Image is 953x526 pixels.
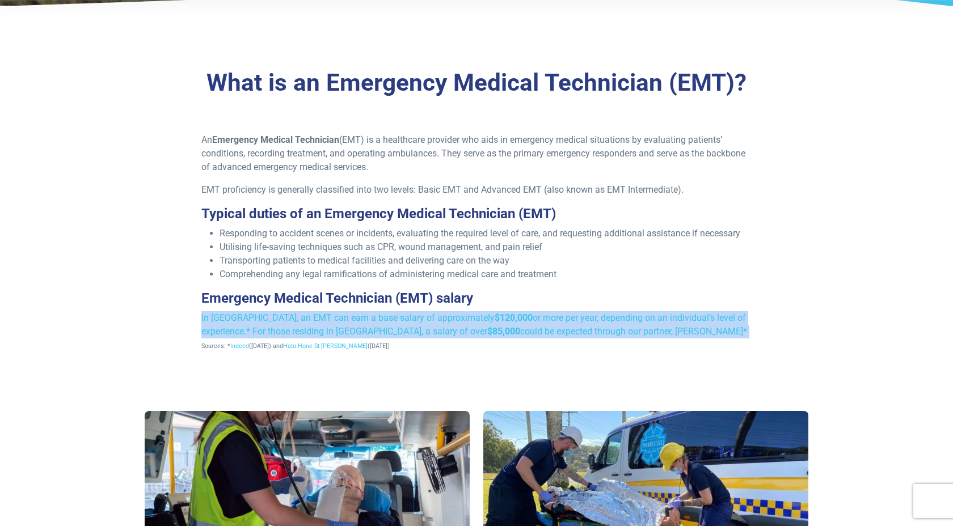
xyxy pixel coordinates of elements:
[283,342,368,350] a: Hato Hone St [PERSON_NAME]
[220,240,752,254] li: Utilising life-saving techniques such as CPR, wound management, and pain relief
[201,183,752,197] p: EMT proficiency is generally classified into two levels: Basic EMT and Advanced EMT (also known a...
[230,342,249,350] a: Indeed
[201,342,390,350] span: Sources: * ([DATE]) and ([DATE])
[201,290,752,307] h3: Emergency Medical Technician (EMT) salary
[201,311,752,352] p: In [GEOGRAPHIC_DATA], an EMT can earn a base salary of approximately or more per year, depending ...
[201,206,752,222] h3: Typical duties of an Emergency Medical Technician (EMT)
[145,69,808,97] h3: What is an Emergency Medical Technician (EMT)?
[201,133,752,174] p: An (EMT) is a healthcare provider who aids in emergency medical situations by evaluating patients...
[220,268,752,281] li: Comprehending any legal ramifications of administering medical care and treatment
[495,312,533,323] strong: $120,000
[487,326,520,337] strong: $85,000
[212,134,339,145] strong: Emergency Medical Technician
[220,254,752,268] li: Transporting patients to medical facilities and delivering care on the way
[220,227,752,240] li: Responding to accident scenes or incidents, evaluating the required level of care, and requesting...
